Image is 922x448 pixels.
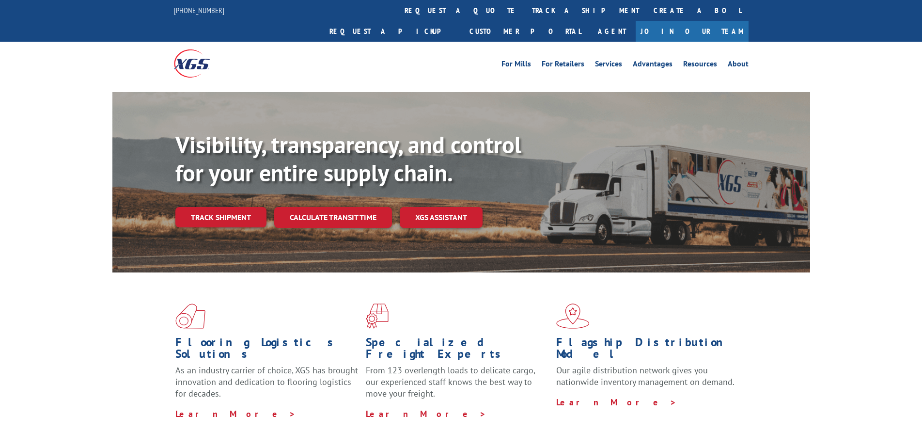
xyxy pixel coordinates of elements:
a: Services [595,60,622,71]
a: Agent [588,21,636,42]
a: Join Our Team [636,21,749,42]
a: For Retailers [542,60,584,71]
a: Advantages [633,60,672,71]
a: Learn More > [366,408,486,419]
a: Learn More > [175,408,296,419]
h1: Flagship Distribution Model [556,336,739,365]
b: Visibility, transparency, and control for your entire supply chain. [175,129,521,188]
a: Request a pickup [322,21,462,42]
a: Calculate transit time [274,207,392,228]
img: xgs-icon-focused-on-flooring-red [366,304,389,329]
a: XGS ASSISTANT [400,207,483,228]
p: From 123 overlength loads to delicate cargo, our experienced staff knows the best way to move you... [366,365,549,408]
img: xgs-icon-total-supply-chain-intelligence-red [175,304,205,329]
span: As an industry carrier of choice, XGS has brought innovation and dedication to flooring logistics... [175,365,358,399]
a: For Mills [501,60,531,71]
a: Resources [683,60,717,71]
img: xgs-icon-flagship-distribution-model-red [556,304,590,329]
a: About [728,60,749,71]
a: Customer Portal [462,21,588,42]
span: Our agile distribution network gives you nationwide inventory management on demand. [556,365,734,387]
h1: Flooring Logistics Solutions [175,336,359,365]
a: Learn More > [556,397,677,408]
a: [PHONE_NUMBER] [174,5,224,15]
a: Track shipment [175,207,266,227]
h1: Specialized Freight Experts [366,336,549,365]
